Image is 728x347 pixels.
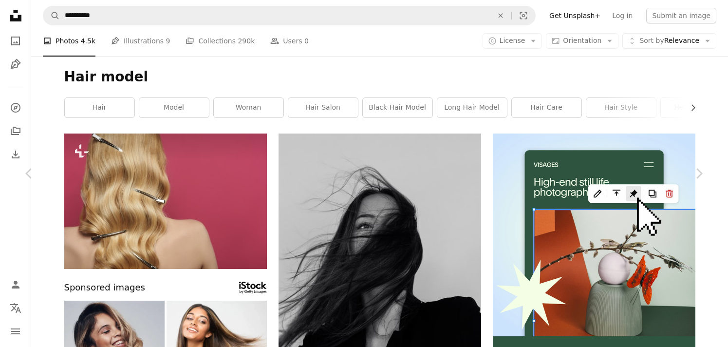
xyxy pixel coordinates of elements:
[43,6,536,25] form: Find visuals sitewide
[670,127,728,220] a: Next
[546,33,618,49] button: Orientation
[43,6,60,25] button: Search Unsplash
[490,6,511,25] button: Clear
[684,98,695,117] button: scroll list to the right
[363,98,432,117] a: black hair model
[166,36,170,46] span: 9
[238,36,255,46] span: 290k
[288,98,358,117] a: hair salon
[639,36,699,46] span: Relevance
[111,25,170,57] a: Illustrations 9
[606,8,638,23] a: Log in
[622,33,716,49] button: Sort byRelevance
[304,36,309,46] span: 0
[6,55,25,74] a: Illustrations
[543,8,606,23] a: Get Unsplash+
[6,121,25,141] a: Collections
[500,37,525,44] span: License
[64,196,267,205] a: Beauty and hairstyle. Close up portrait of young naked blonde lady with barrette alligator clips ...
[64,281,145,295] span: Sponsored images
[646,8,716,23] button: Submit an image
[279,287,481,296] a: grayscale photography of woman wearing long-sleeved shirt
[64,134,267,269] img: Beauty and hairstyle. Close up portrait of young naked blonde lady with barrette alligator clips ...
[214,98,283,117] a: woman
[65,98,134,117] a: hair
[139,98,209,117] a: model
[639,37,664,44] span: Sort by
[186,25,255,57] a: Collections 290k
[6,322,25,341] button: Menu
[6,31,25,51] a: Photos
[483,33,542,49] button: License
[563,37,601,44] span: Orientation
[6,298,25,318] button: Language
[6,275,25,294] a: Log in / Sign up
[493,134,695,336] img: file-1723602894256-972c108553a7image
[586,98,656,117] a: hair style
[512,98,581,117] a: hair care
[64,68,695,86] h1: Hair model
[437,98,507,117] a: long hair model
[6,98,25,117] a: Explore
[270,25,309,57] a: Users 0
[512,6,535,25] button: Visual search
